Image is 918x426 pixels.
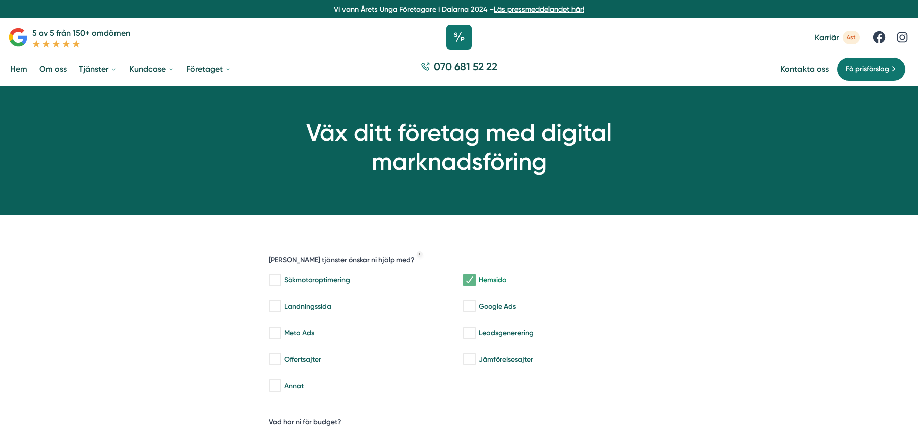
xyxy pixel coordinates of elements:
h5: [PERSON_NAME] tjänster önskar ni hjälp med? [269,255,415,268]
input: Google Ads [463,301,475,311]
a: 070 681 52 22 [417,59,501,79]
input: Landningssida [269,301,280,311]
input: Meta Ads [269,328,280,338]
input: Sökmotoroptimering [269,275,280,285]
input: Hemsida [463,275,475,285]
h1: Väx ditt företag med digital marknadsföring [228,118,690,176]
span: 070 681 52 22 [434,59,497,74]
span: Karriär [815,33,839,42]
a: Få prisförslag [837,57,906,81]
a: Karriär 4st [815,31,860,44]
span: Få prisförslag [846,64,889,75]
a: Tjänster [77,56,119,82]
input: Offertsajter [269,354,280,364]
div: Obligatoriskt [418,253,421,256]
a: Om oss [37,56,69,82]
a: Kontakta oss [780,64,829,74]
a: Läs pressmeddelandet här! [494,5,584,13]
span: 4st [843,31,860,44]
input: Jämförelsesajter [463,354,475,364]
p: 5 av 5 från 150+ omdömen [32,27,130,39]
p: Vi vann Årets Unga Företagare i Dalarna 2024 – [4,4,914,14]
a: Hem [8,56,29,82]
input: Annat [269,381,280,391]
a: Företaget [184,56,234,82]
a: Kundcase [127,56,176,82]
input: Leadsgenerering [463,328,475,338]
